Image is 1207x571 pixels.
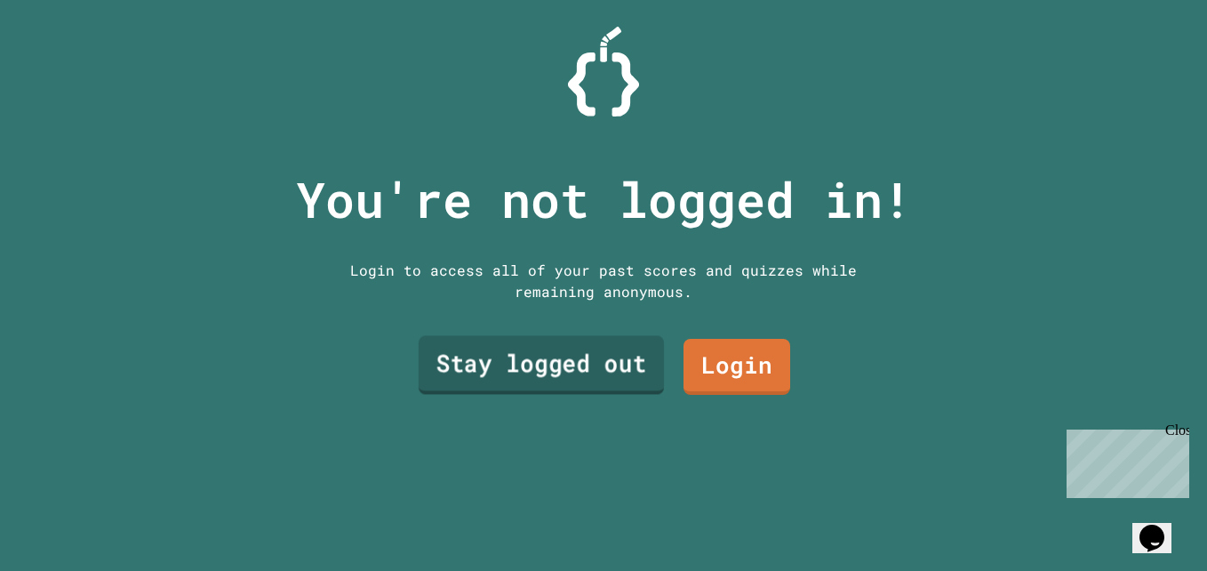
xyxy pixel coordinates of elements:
[683,339,790,395] a: Login
[296,163,912,237] p: You're not logged in!
[568,27,639,117] img: Logo.svg
[1132,500,1189,553] iframe: chat widget
[337,260,870,302] div: Login to access all of your past scores and quizzes while remaining anonymous.
[1059,422,1189,498] iframe: chat widget
[419,335,664,394] a: Stay logged out
[7,7,123,113] div: Chat with us now!Close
